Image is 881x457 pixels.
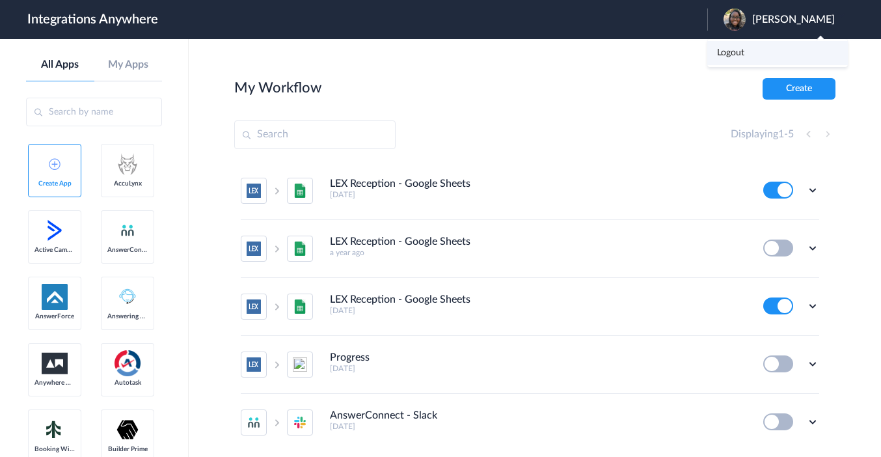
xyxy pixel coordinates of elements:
img: answerconnect-logo.svg [120,223,135,238]
img: Answering_service.png [115,284,141,310]
input: Search by name [26,98,162,126]
span: Builder Prime [107,445,148,453]
span: Booking Widget [34,445,75,453]
img: acculynx-logo.svg [115,151,141,177]
h4: LEX Reception - Google Sheets [330,178,470,190]
h4: LEX Reception - Google Sheets [330,294,470,306]
a: Logout [717,48,744,57]
input: Search [234,120,396,149]
img: aww.png [42,353,68,374]
img: blob [724,8,746,31]
span: 5 [788,129,794,139]
img: builder-prime-logo.svg [115,417,141,443]
span: [PERSON_NAME] [752,14,835,26]
button: Create [763,78,835,100]
span: 1 [778,129,784,139]
span: Answering Service [107,312,148,320]
img: autotask.png [115,350,141,376]
h1: Integrations Anywhere [27,12,158,27]
img: af-app-logo.svg [42,284,68,310]
img: Setmore_Logo.svg [42,418,68,441]
h5: [DATE] [330,306,746,315]
span: AnswerConnect [107,246,148,254]
h2: My Workflow [234,79,321,96]
span: Anywhere Works [34,379,75,387]
h5: [DATE] [330,364,746,373]
h5: [DATE] [330,190,746,199]
span: AccuLynx [107,180,148,187]
h5: a year ago [330,248,746,257]
h5: [DATE] [330,422,746,431]
a: All Apps [26,59,94,71]
h4: LEX Reception - Google Sheets [330,236,470,248]
span: Active Campaign [34,246,75,254]
h4: Displaying - [731,128,794,141]
img: add-icon.svg [49,158,61,170]
h4: Progress [330,352,370,364]
span: Autotask [107,379,148,387]
h4: AnswerConnect - Slack [330,409,437,422]
a: My Apps [94,59,163,71]
img: active-campaign-logo.svg [42,217,68,243]
span: AnswerForce [34,312,75,320]
span: Create App [34,180,75,187]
